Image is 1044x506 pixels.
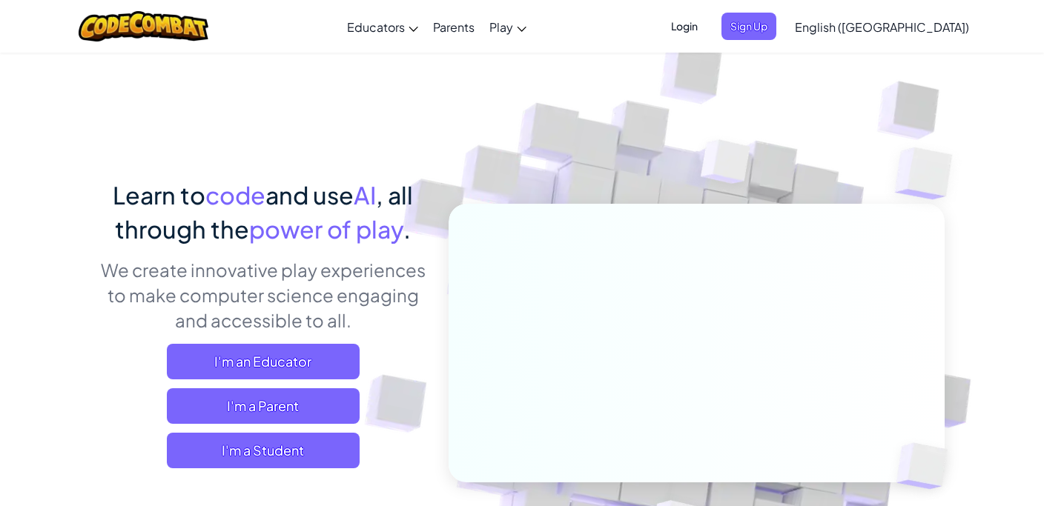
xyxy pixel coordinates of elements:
a: I'm an Educator [167,344,360,379]
span: Learn to [113,180,205,210]
button: Login [662,13,707,40]
a: Educators [340,7,426,47]
span: and use [265,180,354,210]
span: . [403,214,411,244]
a: English ([GEOGRAPHIC_DATA]) [787,7,977,47]
button: Sign Up [721,13,776,40]
a: Parents [426,7,482,47]
span: Play [489,19,513,35]
img: CodeCombat logo [79,11,208,41]
span: Educators [347,19,405,35]
p: We create innovative play experiences to make computer science engaging and accessible to all. [99,257,426,333]
span: AI [354,180,376,210]
img: Overlap cubes [673,110,780,221]
a: Play [482,7,534,47]
span: English ([GEOGRAPHIC_DATA]) [795,19,969,35]
span: power of play [249,214,403,244]
span: code [205,180,265,210]
button: I'm a Student [167,433,360,468]
a: I'm a Parent [167,388,360,424]
img: Overlap cubes [865,111,994,236]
